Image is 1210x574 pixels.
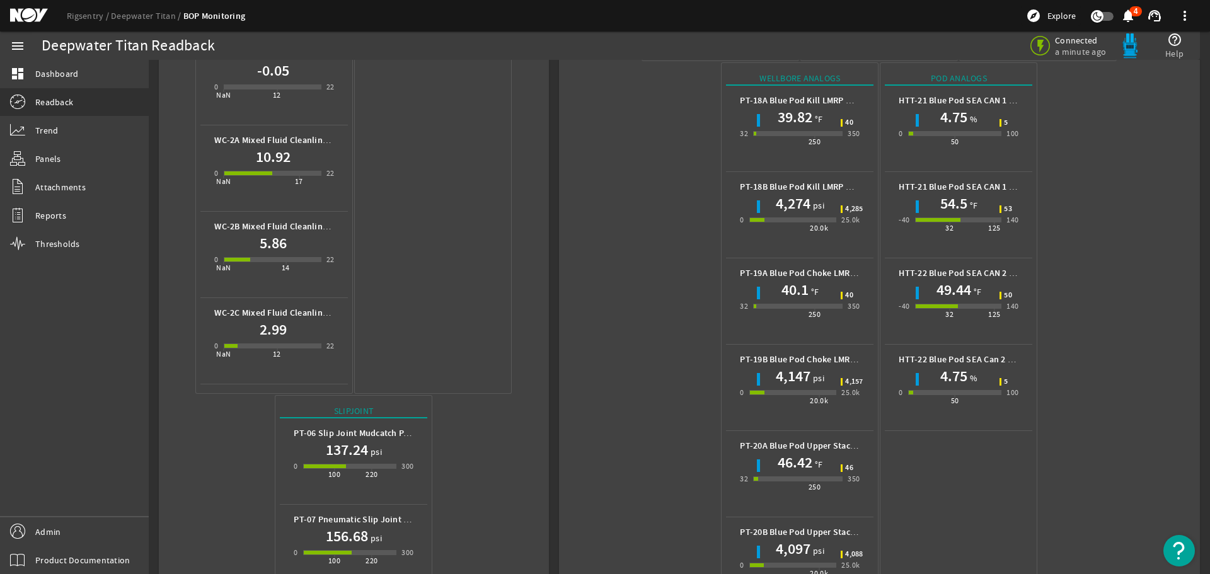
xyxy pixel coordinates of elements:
div: Wellbore Analogs [726,72,873,86]
div: 25.0k [841,386,860,399]
div: 250 [809,481,821,493]
div: 140 [1006,300,1018,313]
div: 0 [214,253,218,266]
div: 0 [214,167,218,180]
h1: 4,147 [776,366,810,386]
span: a minute ago [1055,46,1109,57]
span: Admin [35,525,60,538]
div: 32 [740,473,748,485]
div: 25.0k [841,559,860,571]
div: 100 [1006,127,1018,140]
button: more_vert [1170,1,1200,31]
span: psi [810,372,824,384]
div: NaN [216,261,231,274]
b: HTT-22 Blue Pod SEA Can 2 Humidity [899,353,1045,365]
div: -40 [899,214,909,226]
div: 20.0k [810,394,828,407]
span: Attachments [35,181,86,193]
div: 220 [366,468,377,481]
span: Panels [35,152,61,165]
div: 22 [326,81,335,93]
div: 350 [848,473,860,485]
span: Connected [1055,35,1109,46]
div: 0 [294,460,297,473]
div: -40 [899,300,909,313]
b: WC-2C Mixed Fluid Cleanliness CH3 [214,307,352,319]
b: PT-06 Slip Joint Mudcatch Packer Pressure [294,427,460,439]
mat-icon: support_agent [1147,8,1162,23]
h1: 4.75 [940,366,967,386]
h1: 4.75 [940,107,967,127]
h1: 137.24 [326,440,368,460]
mat-icon: notifications [1121,8,1136,23]
div: 350 [848,127,860,140]
b: PT-18B Blue Pod Kill LMRP Wellbore Pressure [740,181,917,193]
div: 20.0k [810,222,828,234]
div: 0 [740,214,744,226]
a: Deepwater Titan [111,10,183,21]
b: WC-2B Mixed Fluid Cleanliness CH2 [214,221,352,232]
span: 4,285 [845,205,863,213]
div: 12 [273,89,281,101]
div: 14 [282,261,290,274]
div: 0 [294,546,297,559]
div: 0 [214,340,218,352]
div: 32 [740,300,748,313]
span: Reports [35,209,66,222]
div: 140 [1006,214,1018,226]
div: 100 [1006,386,1018,399]
span: % [967,372,977,384]
h1: 2.99 [260,319,287,340]
div: 0 [899,386,902,399]
span: Dashboard [35,67,78,80]
div: 32 [740,127,748,140]
button: Explore [1021,6,1081,26]
span: 4,157 [845,378,863,386]
a: BOP Monitoring [183,10,246,22]
span: 40 [845,119,853,127]
div: 350 [848,300,860,313]
h1: 10.92 [256,147,291,167]
span: °F [812,113,823,125]
mat-icon: dashboard [10,66,25,81]
span: °F [967,199,978,212]
div: 125 [988,222,1000,234]
div: 0 [740,386,744,399]
div: Deepwater Titan Readback [42,40,215,52]
span: psi [368,532,382,544]
span: 5 [1004,119,1008,127]
div: 0 [740,559,744,571]
h1: 54.5 [940,193,967,214]
span: 40 [845,292,853,299]
span: Thresholds [35,238,80,250]
h1: 46.42 [778,452,812,473]
div: 100 [328,554,340,567]
span: % [967,113,977,125]
span: psi [810,199,824,212]
img: Bluepod.svg [1117,33,1143,59]
div: 12 [273,348,281,360]
span: 50 [1004,292,1012,299]
a: Rigsentry [67,10,111,21]
mat-icon: help_outline [1167,32,1182,47]
span: 5 [1004,378,1008,386]
b: WC-2A Mixed Fluid Cleanliness CH1 [214,134,352,146]
b: PT-20B Blue Pod Upper Stack Wellbore Pressure [740,526,928,538]
div: 300 [401,546,413,559]
div: 17 [295,175,303,188]
h1: 40.1 [781,280,809,300]
h1: 5.86 [260,233,287,253]
span: Help [1165,47,1184,60]
div: 22 [326,340,335,352]
b: PT-18A Blue Pod Kill LMRP Wellbore Temperature [740,95,934,106]
span: psi [810,544,824,557]
span: 4,088 [845,551,863,558]
span: 46 [845,464,853,472]
h1: 156.68 [326,526,368,546]
div: 100 [328,468,340,481]
b: HTT-21 Blue Pod SEA CAN 1 Temperature [899,181,1059,193]
div: 50 [951,394,959,407]
div: Slipjoint [280,405,427,418]
div: 0 [899,127,902,140]
b: PT-07 Pneumatic Slip Joint Pressure [294,514,437,525]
